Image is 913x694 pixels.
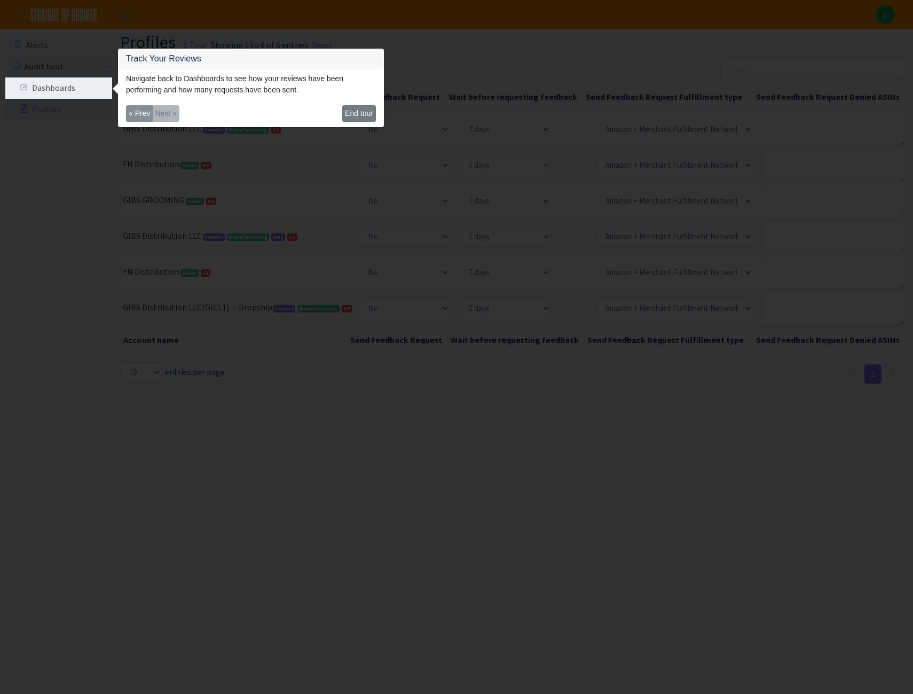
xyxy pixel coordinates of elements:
button: Next » [152,105,179,122]
button: End tour [342,105,376,122]
h3: Track Your Reviews [119,49,383,68]
a: Dashboards [5,77,112,99]
div: Navigate back to Dashboards to see how your reviews have been performing and how many requests ha... [119,68,383,100]
button: « Prev [126,105,153,122]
